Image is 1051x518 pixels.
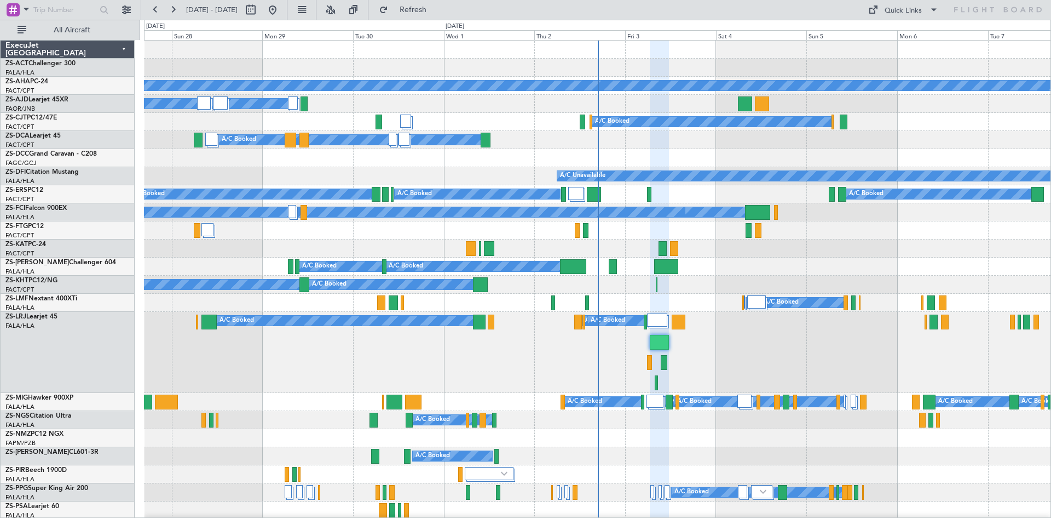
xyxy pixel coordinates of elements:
[5,413,30,419] span: ZS-NGS
[312,276,347,293] div: A/C Booked
[415,448,450,464] div: A/C Booked
[5,395,28,401] span: ZS-MIG
[5,485,88,492] a: ZS-PPGSuper King Air 200
[5,96,28,103] span: ZS-AJD
[5,467,25,474] span: ZS-PIR
[5,475,34,483] a: FALA/HLA
[5,177,34,185] a: FALA/HLA
[5,223,28,230] span: ZS-FTG
[5,60,76,67] a: ZS-ACTChallenger 300
[5,449,69,456] span: ZS-[PERSON_NAME]
[5,431,63,437] a: ZS-NMZPC12 NGX
[5,78,30,85] span: ZS-AHA
[33,2,96,18] input: Trip Number
[5,304,34,312] a: FALA/HLA
[374,1,440,19] button: Refresh
[716,30,807,40] div: Sat 4
[5,241,28,248] span: ZS-KAT
[5,195,34,203] a: FACT/CPT
[28,26,116,34] span: All Aircraft
[568,394,602,410] div: A/C Booked
[172,30,263,40] div: Sun 28
[5,277,28,284] span: ZS-KHT
[5,322,34,330] a: FALA/HLA
[5,421,34,429] a: FALA/HLA
[5,503,28,510] span: ZS-PSA
[5,60,28,67] span: ZS-ACT
[446,22,464,31] div: [DATE]
[534,30,625,40] div: Thu 2
[5,213,34,221] a: FALA/HLA
[220,312,254,329] div: A/C Booked
[390,6,436,14] span: Refresh
[5,231,34,240] a: FACT/CPT
[585,312,620,329] div: A/C Booked
[806,30,897,40] div: Sun 5
[130,186,165,202] div: A/C Booked
[677,394,712,410] div: A/C Booked
[5,151,97,157] a: ZS-DCCGrand Caravan - C208
[302,258,337,275] div: A/C Booked
[5,485,28,492] span: ZS-PPG
[5,169,26,175] span: ZS-DFI
[5,503,59,510] a: ZS-PSALearjet 60
[5,169,79,175] a: ZS-DFICitation Mustang
[5,277,57,284] a: ZS-KHTPC12/NG
[5,87,34,95] a: FACT/CPT
[353,30,444,40] div: Tue 30
[5,141,34,149] a: FACT/CPT
[5,123,34,131] a: FACT/CPT
[415,412,450,428] div: A/C Booked
[262,30,353,40] div: Mon 29
[5,115,27,121] span: ZS-CJT
[5,133,30,139] span: ZS-DCA
[625,30,716,40] div: Fri 3
[5,115,57,121] a: ZS-CJTPC12/47E
[501,471,507,476] img: arrow-gray.svg
[444,30,535,40] div: Wed 1
[5,69,34,77] a: FALA/HLA
[5,295,28,302] span: ZS-LMF
[595,113,630,130] div: A/C Booked
[12,21,119,39] button: All Aircraft
[5,187,27,193] span: ZS-ERS
[5,439,36,447] a: FAPM/PZB
[5,205,67,212] a: ZS-FCIFalcon 900EX
[222,132,256,148] div: A/C Booked
[591,312,625,329] div: A/C Booked
[5,259,69,266] span: ZS-[PERSON_NAME]
[5,151,29,157] span: ZS-DCC
[5,223,44,230] a: ZS-FTGPC12
[5,314,57,320] a: ZS-LRJLearjet 45
[760,489,766,494] img: arrow-gray.svg
[674,484,709,500] div: A/C Booked
[5,286,34,294] a: FACT/CPT
[389,258,423,275] div: A/C Booked
[5,395,73,401] a: ZS-MIGHawker 900XP
[5,403,34,411] a: FALA/HLA
[5,449,99,456] a: ZS-[PERSON_NAME]CL601-3R
[5,159,36,167] a: FAGC/GCJ
[5,295,77,302] a: ZS-LMFNextant 400XTi
[5,249,34,258] a: FACT/CPT
[897,30,988,40] div: Mon 6
[146,22,165,31] div: [DATE]
[5,267,34,276] a: FALA/HLA
[5,259,116,266] a: ZS-[PERSON_NAME]Challenger 604
[397,186,432,202] div: A/C Booked
[5,96,68,103] a: ZS-AJDLearjet 45XR
[764,294,799,311] div: A/C Booked
[5,431,31,437] span: ZS-NMZ
[560,168,605,184] div: A/C Unavailable
[5,314,26,320] span: ZS-LRJ
[5,205,25,212] span: ZS-FCI
[186,5,238,15] span: [DATE] - [DATE]
[5,78,48,85] a: ZS-AHAPC-24
[5,187,43,193] a: ZS-ERSPC12
[5,241,46,248] a: ZS-KATPC-24
[5,413,71,419] a: ZS-NGSCitation Ultra
[5,467,67,474] a: ZS-PIRBeech 1900D
[5,105,35,113] a: FAOR/JNB
[5,493,34,502] a: FALA/HLA
[5,133,61,139] a: ZS-DCALearjet 45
